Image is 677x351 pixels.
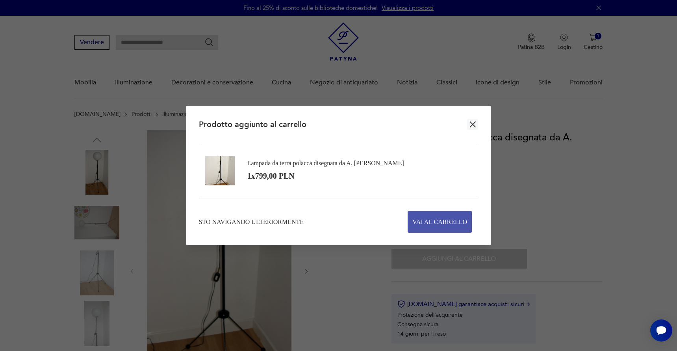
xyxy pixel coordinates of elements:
[247,172,251,180] font: 1
[412,218,467,225] font: Vai al carrello
[251,172,255,180] font: x
[199,119,306,130] font: Prodotto aggiunto al carrello
[205,156,235,185] img: Foto del prodotto
[199,217,304,226] button: Sto navigando ulteriormente
[247,160,404,166] font: Lampada da terra polacca disegnata da A. [PERSON_NAME]
[255,172,295,180] font: 799,00 PLN
[199,218,304,225] font: Sto navigando ulteriormente
[650,319,672,342] iframe: Pulsante widget Smartsupp
[408,211,472,233] button: Vai al carrello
